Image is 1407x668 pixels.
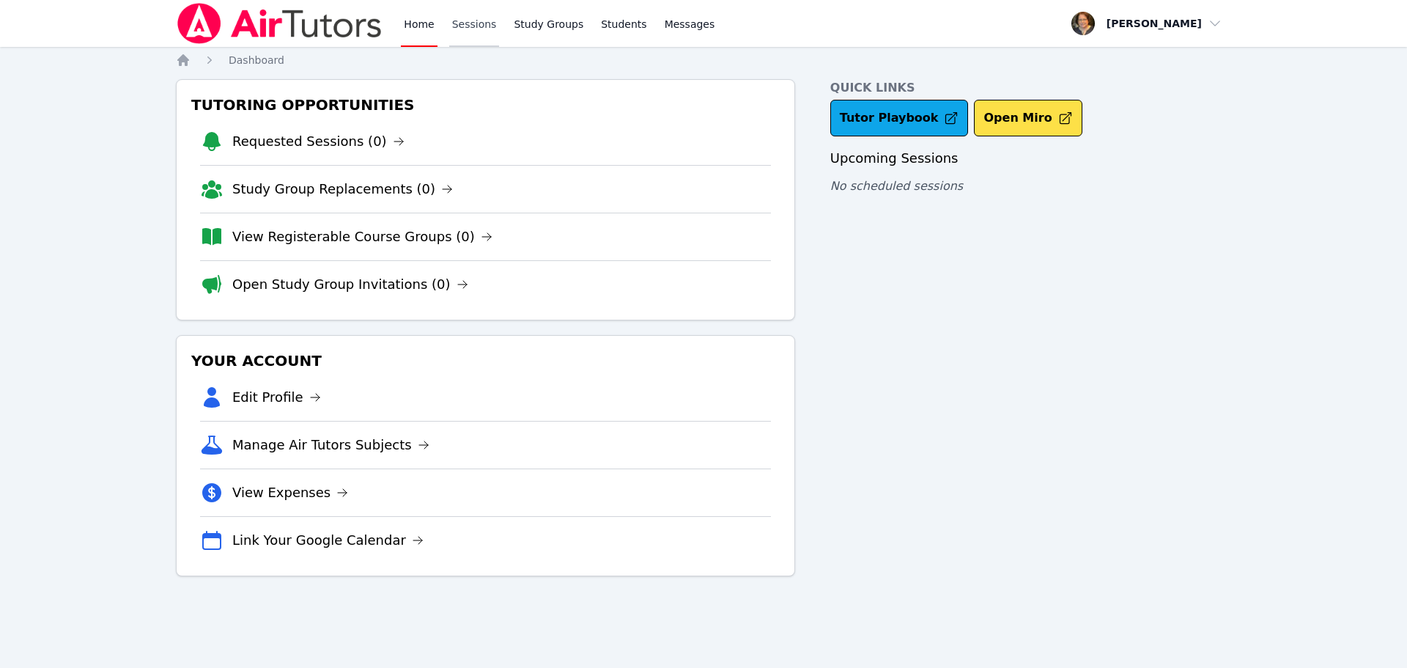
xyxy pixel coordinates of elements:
a: Manage Air Tutors Subjects [232,435,429,455]
h3: Upcoming Sessions [830,148,1231,169]
a: Study Group Replacements (0) [232,179,453,199]
a: Open Study Group Invitations (0) [232,274,468,295]
h3: Your Account [188,348,783,374]
span: No scheduled sessions [830,179,963,193]
img: Air Tutors [176,3,383,44]
a: View Registerable Course Groups (0) [232,227,492,247]
h3: Tutoring Opportunities [188,92,783,118]
a: Requested Sessions (0) [232,131,405,152]
span: Dashboard [229,54,284,66]
nav: Breadcrumb [176,53,1231,67]
a: View Expenses [232,482,348,503]
a: Tutor Playbook [830,100,969,136]
span: Messages [665,17,715,32]
a: Link Your Google Calendar [232,530,424,551]
h4: Quick Links [830,79,1231,97]
a: Dashboard [229,53,284,67]
button: Open Miro [974,100,1082,136]
a: Edit Profile [232,387,321,408]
